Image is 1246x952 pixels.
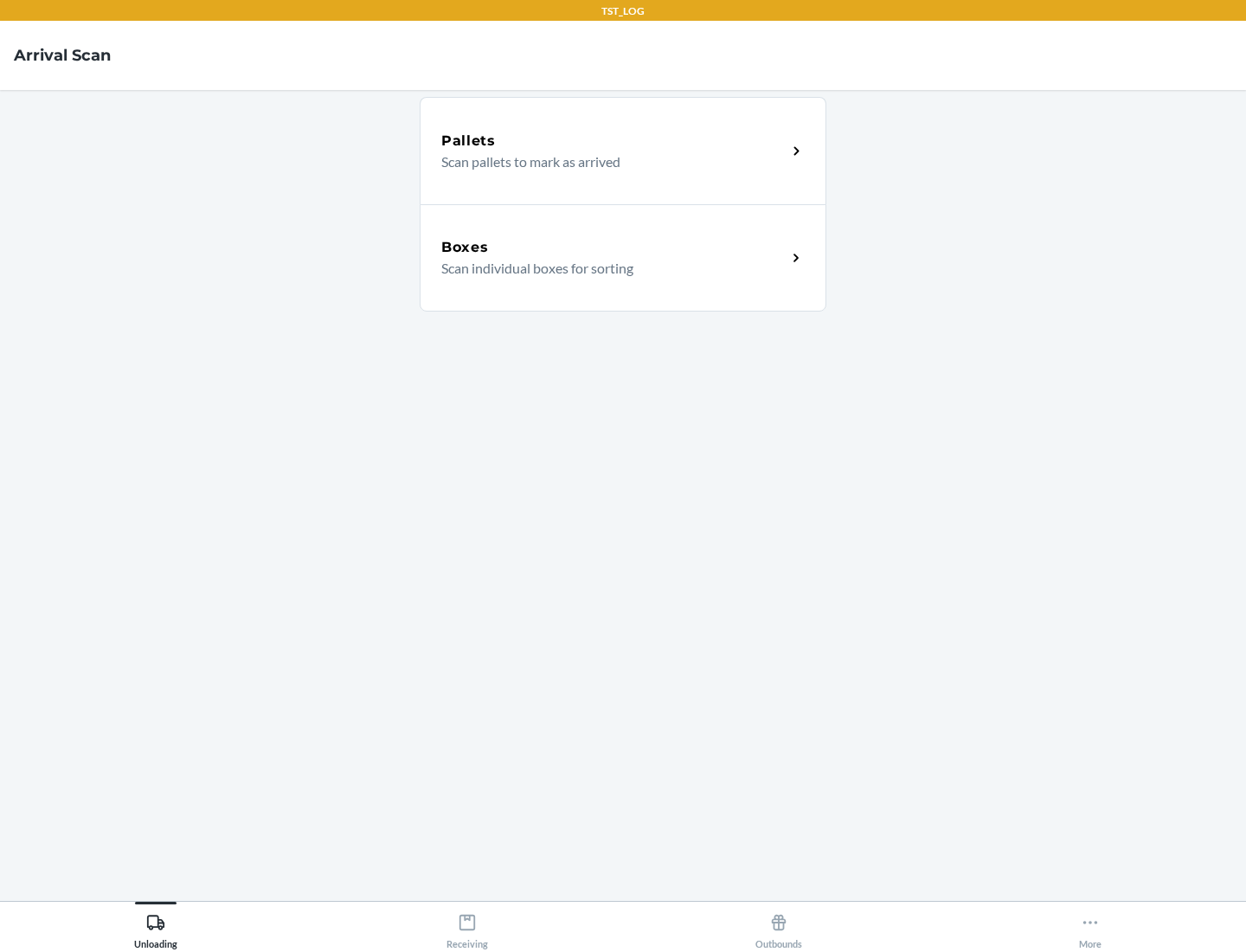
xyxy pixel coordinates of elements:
button: More [934,902,1246,949]
div: Outbounds [755,906,802,949]
p: Scan individual boxes for sorting [441,258,773,279]
a: BoxesScan individual boxes for sorting [420,204,826,312]
div: Unloading [134,906,177,949]
div: More [1079,906,1101,949]
h4: Arrival Scan [14,44,111,67]
p: Scan pallets to mark as arrived [441,151,773,172]
button: Receiving [311,902,623,949]
button: Outbounds [623,902,934,949]
h5: Boxes [441,237,489,258]
h5: Pallets [441,131,496,151]
a: PalletsScan pallets to mark as arrived [420,97,826,204]
p: TST_LOG [601,3,645,19]
div: Receiving [446,906,488,949]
